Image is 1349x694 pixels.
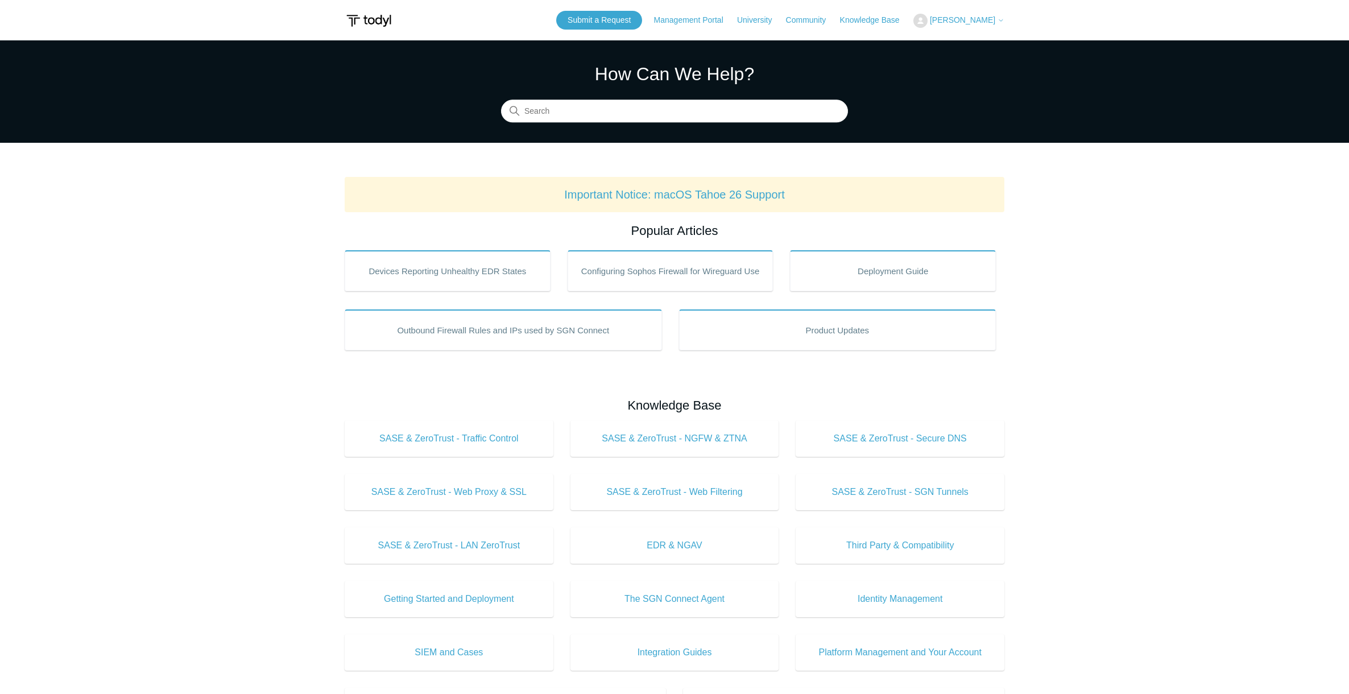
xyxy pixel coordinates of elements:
[345,250,551,291] a: Devices Reporting Unhealthy EDR States
[501,60,848,88] h1: How Can We Help?
[345,420,553,457] a: SASE & ZeroTrust - Traffic Control
[556,11,642,30] a: Submit a Request
[796,527,1004,564] a: Third Party & Compatibility
[840,14,911,26] a: Knowledge Base
[345,634,553,671] a: SIEM and Cases
[345,396,1004,415] h2: Knowledge Base
[570,420,779,457] a: SASE & ZeroTrust - NGFW & ZTNA
[362,539,536,552] span: SASE & ZeroTrust - LAN ZeroTrust
[587,592,762,606] span: The SGN Connect Agent
[345,527,553,564] a: SASE & ZeroTrust - LAN ZeroTrust
[345,10,393,31] img: Todyl Support Center Help Center home page
[564,188,785,201] a: Important Notice: macOS Tahoe 26 Support
[362,646,536,659] span: SIEM and Cases
[362,592,536,606] span: Getting Started and Deployment
[587,539,762,552] span: EDR & NGAV
[813,432,987,445] span: SASE & ZeroTrust - Secure DNS
[930,15,995,24] span: [PERSON_NAME]
[796,634,1004,671] a: Platform Management and Your Account
[813,539,987,552] span: Third Party & Compatibility
[570,581,779,617] a: The SGN Connect Agent
[570,527,779,564] a: EDR & NGAV
[362,432,536,445] span: SASE & ZeroTrust - Traffic Control
[362,485,536,499] span: SASE & ZeroTrust - Web Proxy & SSL
[587,485,762,499] span: SASE & ZeroTrust - Web Filtering
[501,100,848,123] input: Search
[786,14,838,26] a: Community
[570,474,779,510] a: SASE & ZeroTrust - Web Filtering
[345,474,553,510] a: SASE & ZeroTrust - Web Proxy & SSL
[796,420,1004,457] a: SASE & ZeroTrust - Secure DNS
[345,309,662,350] a: Outbound Firewall Rules and IPs used by SGN Connect
[796,581,1004,617] a: Identity Management
[813,646,987,659] span: Platform Management and Your Account
[654,14,735,26] a: Management Portal
[345,221,1004,240] h2: Popular Articles
[568,250,773,291] a: Configuring Sophos Firewall for Wireguard Use
[570,634,779,671] a: Integration Guides
[737,14,783,26] a: University
[796,474,1004,510] a: SASE & ZeroTrust - SGN Tunnels
[587,432,762,445] span: SASE & ZeroTrust - NGFW & ZTNA
[679,309,996,350] a: Product Updates
[913,14,1004,28] button: [PERSON_NAME]
[790,250,996,291] a: Deployment Guide
[813,485,987,499] span: SASE & ZeroTrust - SGN Tunnels
[345,581,553,617] a: Getting Started and Deployment
[813,592,987,606] span: Identity Management
[587,646,762,659] span: Integration Guides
